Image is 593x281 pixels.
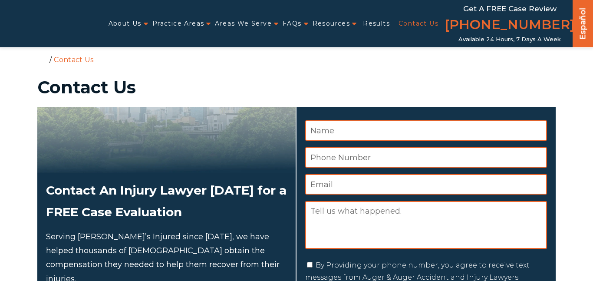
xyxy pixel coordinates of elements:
[305,174,547,195] input: Email
[445,15,575,36] a: [PHONE_NUMBER]
[283,15,302,33] a: FAQs
[399,15,438,33] a: Contact Us
[463,4,557,13] span: Get a FREE Case Review
[305,147,547,168] input: Phone Number
[52,56,96,64] li: Contact Us
[152,15,204,33] a: Practice Areas
[37,107,296,173] img: Attorneys
[5,16,102,31] img: Auger & Auger Accident and Injury Lawyers Logo
[40,55,47,63] a: Home
[37,79,556,96] h1: Contact Us
[109,15,142,33] a: About Us
[305,120,547,141] input: Name
[313,15,350,33] a: Resources
[458,36,561,43] span: Available 24 Hours, 7 Days a Week
[215,15,272,33] a: Areas We Serve
[46,179,287,223] h2: Contact An Injury Lawyer [DATE] for a FREE Case Evaluation
[363,15,390,33] a: Results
